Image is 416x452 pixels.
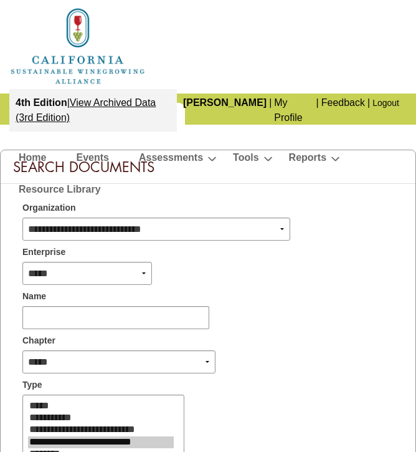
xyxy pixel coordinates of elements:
a: Home [9,40,146,50]
span: Chapter [22,334,55,347]
div: | [9,89,177,132]
a: Assessments [139,149,203,171]
a: Feedback [321,97,365,108]
strong: 4th Edition [16,97,67,108]
span: Name [22,290,46,303]
span: Enterprise [22,246,65,259]
div: | [268,89,273,132]
a: My Profile [274,97,302,123]
div: | [315,89,320,132]
a: Events [76,149,108,171]
a: Tools [233,149,258,171]
a: View Archived Data (3rd Edition) [16,97,156,123]
span: Type [22,378,42,392]
a: Home [19,149,46,171]
a: Resource Library [19,181,101,203]
img: logo_cswa2x.png [9,6,146,86]
b: [PERSON_NAME] [183,97,267,108]
a: Logout [372,98,399,108]
div: | [366,89,371,132]
a: Reports [289,149,326,171]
